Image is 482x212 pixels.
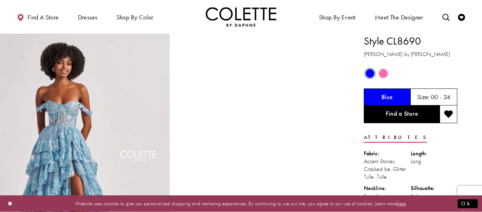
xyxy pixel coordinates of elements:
[411,184,458,192] div: Silhouette:
[364,105,440,123] a: Find a Store
[364,132,427,143] a: Attributes
[440,105,457,123] button: Add to wishlist
[76,7,99,27] span: Dresses
[4,197,16,210] button: Close Dialog
[364,150,411,157] div: Fabric:
[28,14,59,21] span: Find a store
[397,200,406,207] a: here
[431,93,451,101] h5: 00 - 24
[411,192,458,200] div: A-Line
[317,7,357,27] span: Shop By Event
[206,7,276,27] img: Colette by Daphne
[173,34,343,119] video: Style CL8690 Colette by Daphne #1 autoplay loop mute video
[456,7,467,27] a: Check Wishlist
[417,93,430,101] span: Size:
[364,157,411,181] div: Accent Stones, Cracked Ice, Glitter Tulle, Tulle
[15,7,60,27] a: Find a store
[364,192,411,200] div: Sweetheart
[364,50,457,58] h3: [PERSON_NAME] by [PERSON_NAME]
[381,93,393,101] h5: Chosen color
[116,14,153,21] span: Shop by color
[364,184,411,192] div: Neckline:
[364,67,376,80] div: Blue
[411,150,458,157] div: Length:
[377,67,390,80] div: Pink
[319,14,356,21] span: Shop By Event
[78,14,97,21] span: Dresses
[115,7,155,27] span: Shop by color
[364,34,457,48] h1: Style CL8690
[458,199,478,208] button: Submit Dialog
[51,199,431,208] p: Website uses cookies to give you personalized shopping and marketing experiences. By continuing t...
[441,7,451,27] a: Toggle search
[411,157,458,165] div: Long
[364,67,457,80] div: Product color controls state depends on size chosen
[375,14,423,21] span: Meet the designer
[373,7,425,27] a: Meet the designer
[206,7,276,27] a: Visit Home Page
